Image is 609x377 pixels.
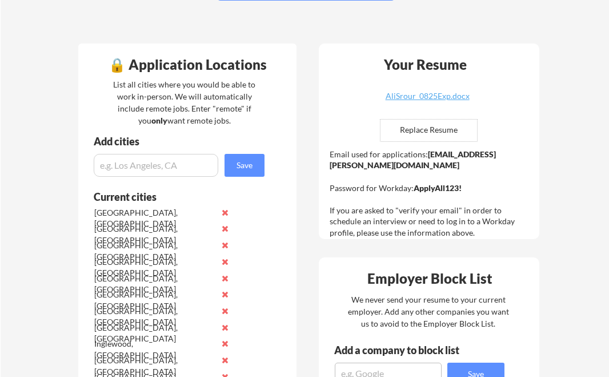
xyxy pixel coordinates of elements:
button: Save [225,154,265,177]
div: Employer Block List [323,272,536,285]
div: [GEOGRAPHIC_DATA], [GEOGRAPHIC_DATA] [94,223,215,245]
input: e.g. Los Angeles, CA [94,154,218,177]
div: AliSrour_0825Exp.docx [359,92,495,100]
div: List all cities where you would be able to work in-person. We will automatically include remote j... [106,78,263,126]
strong: ApplyAll123! [414,183,462,193]
div: We never send your resume to your current employer. Add any other companies you want us to avoid ... [347,293,510,330]
a: AliSrour_0825Exp.docx [359,92,495,110]
div: [GEOGRAPHIC_DATA], [GEOGRAPHIC_DATA] [94,240,215,262]
strong: [EMAIL_ADDRESS][PERSON_NAME][DOMAIN_NAME] [330,149,496,170]
div: [GEOGRAPHIC_DATA], [GEOGRAPHIC_DATA] [94,289,215,311]
div: [GEOGRAPHIC_DATA], [GEOGRAPHIC_DATA] [94,355,215,377]
div: Current cities [94,192,252,202]
strong: only [151,116,167,125]
div: Add cities [94,136,267,146]
div: [GEOGRAPHIC_DATA], [GEOGRAPHIC_DATA] [94,273,215,295]
div: Inglewood, [GEOGRAPHIC_DATA] [94,338,215,360]
div: Add a company to block list [334,345,477,355]
div: 🔒 Application Locations [81,58,294,72]
div: [GEOGRAPHIC_DATA], [GEOGRAPHIC_DATA] [94,305,215,328]
div: [GEOGRAPHIC_DATA], [GEOGRAPHIC_DATA] [94,207,215,229]
div: Your Resume [368,58,482,72]
div: [GEOGRAPHIC_DATA], [GEOGRAPHIC_DATA] [94,256,215,279]
div: Email used for applications: Password for Workday: If you are asked to "verify your email" in ord... [330,149,531,239]
div: [GEOGRAPHIC_DATA], [GEOGRAPHIC_DATA] [94,322,215,344]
